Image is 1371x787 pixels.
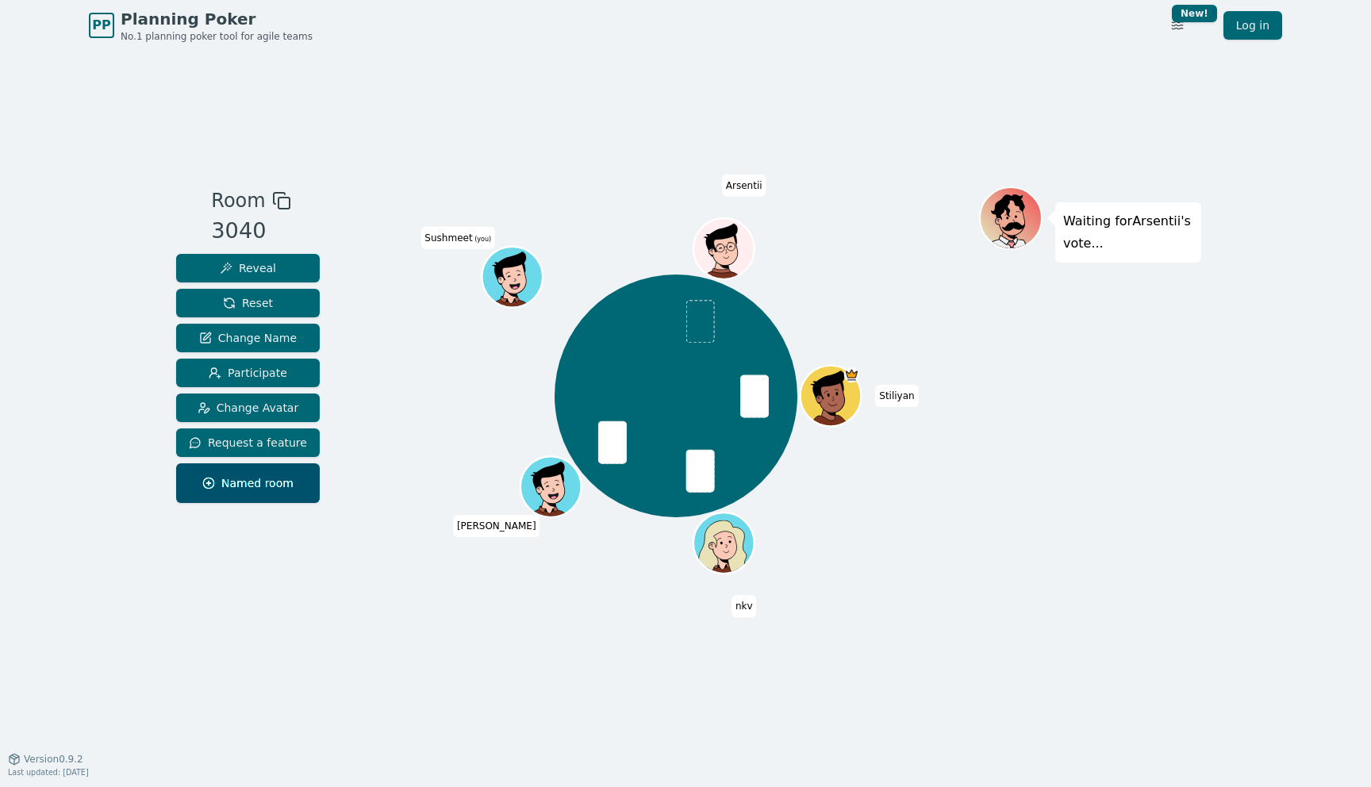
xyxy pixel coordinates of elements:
a: Log in [1223,11,1282,40]
span: Named room [202,475,294,491]
button: Click to change your avatar [483,248,540,305]
a: PPPlanning PokerNo.1 planning poker tool for agile teams [89,8,313,43]
span: Reveal [220,260,276,276]
span: Click to change your name [722,175,766,197]
span: Click to change your name [421,227,495,249]
span: Room [211,186,265,215]
button: Request a feature [176,428,320,457]
span: Request a feature [189,435,307,451]
span: (you) [473,236,492,243]
button: Change Name [176,324,320,352]
button: Named room [176,463,320,503]
span: Click to change your name [875,385,918,407]
button: Participate [176,359,320,387]
span: No.1 planning poker tool for agile teams [121,30,313,43]
span: Planning Poker [121,8,313,30]
span: Click to change your name [453,515,540,537]
div: 3040 [211,215,290,248]
span: Version 0.9.2 [24,753,83,766]
button: Change Avatar [176,393,320,422]
span: Stiliyan is the host [843,367,858,382]
span: Click to change your name [732,595,757,617]
button: New! [1163,11,1192,40]
span: Change Avatar [198,400,299,416]
div: New! [1172,5,1217,22]
span: Reset [223,295,273,311]
span: PP [92,16,110,35]
button: Version0.9.2 [8,753,83,766]
p: Waiting for Arsentii 's vote... [1063,210,1193,255]
button: Reveal [176,254,320,282]
span: Change Name [199,330,297,346]
button: Reset [176,289,320,317]
span: Participate [209,365,287,381]
span: Last updated: [DATE] [8,768,89,777]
